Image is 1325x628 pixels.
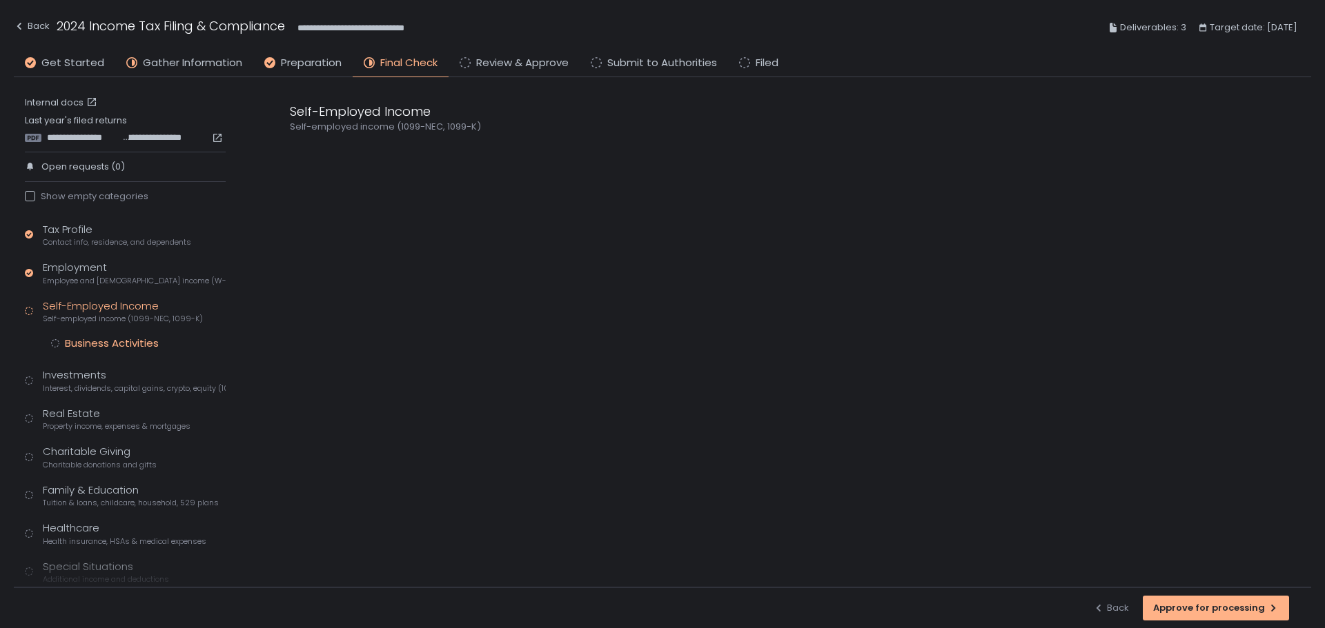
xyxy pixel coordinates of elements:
[41,161,125,173] span: Open requests (0)
[43,298,203,325] div: Self-Employed Income
[1120,19,1186,36] span: Deliverables: 3
[1093,596,1129,620] button: Back
[380,55,438,71] span: Final Check
[43,574,169,585] span: Additional income and deductions
[43,222,191,248] div: Tax Profile
[57,17,285,35] h1: 2024 Income Tax Filing & Compliance
[41,55,104,71] span: Get Started
[290,102,952,121] div: Self-Employed Income
[290,121,952,133] div: Self-employed income (1099-NEC, 1099-K)
[43,406,190,432] div: Real Estate
[1093,602,1129,614] div: Back
[25,114,226,143] div: Last year's filed returns
[1210,19,1297,36] span: Target date: [DATE]
[43,520,206,547] div: Healthcare
[43,498,219,508] span: Tuition & loans, childcare, household, 529 plans
[43,314,203,324] span: Self-employed income (1099-NEC, 1099-K)
[43,276,226,286] span: Employee and [DEMOGRAPHIC_DATA] income (W-2s)
[43,536,206,547] span: Health insurance, HSAs & medical expenses
[43,559,169,585] div: Special Situations
[25,97,100,109] a: Internal docs
[43,421,190,432] span: Property income, expenses & mortgages
[43,237,191,247] span: Contact info, residence, and dependents
[281,55,342,71] span: Preparation
[43,444,157,470] div: Charitable Giving
[1153,602,1279,614] div: Approve for processing
[65,336,159,350] div: Business Activities
[476,55,569,71] span: Review & Approve
[14,17,50,39] button: Back
[43,460,157,470] span: Charitable donations and gifts
[43,367,226,394] div: Investments
[43,260,226,286] div: Employment
[1143,596,1289,620] button: Approve for processing
[14,18,50,34] div: Back
[43,383,226,394] span: Interest, dividends, capital gains, crypto, equity (1099s, K-1s)
[756,55,778,71] span: Filed
[143,55,242,71] span: Gather Information
[607,55,717,71] span: Submit to Authorities
[43,483,219,509] div: Family & Education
